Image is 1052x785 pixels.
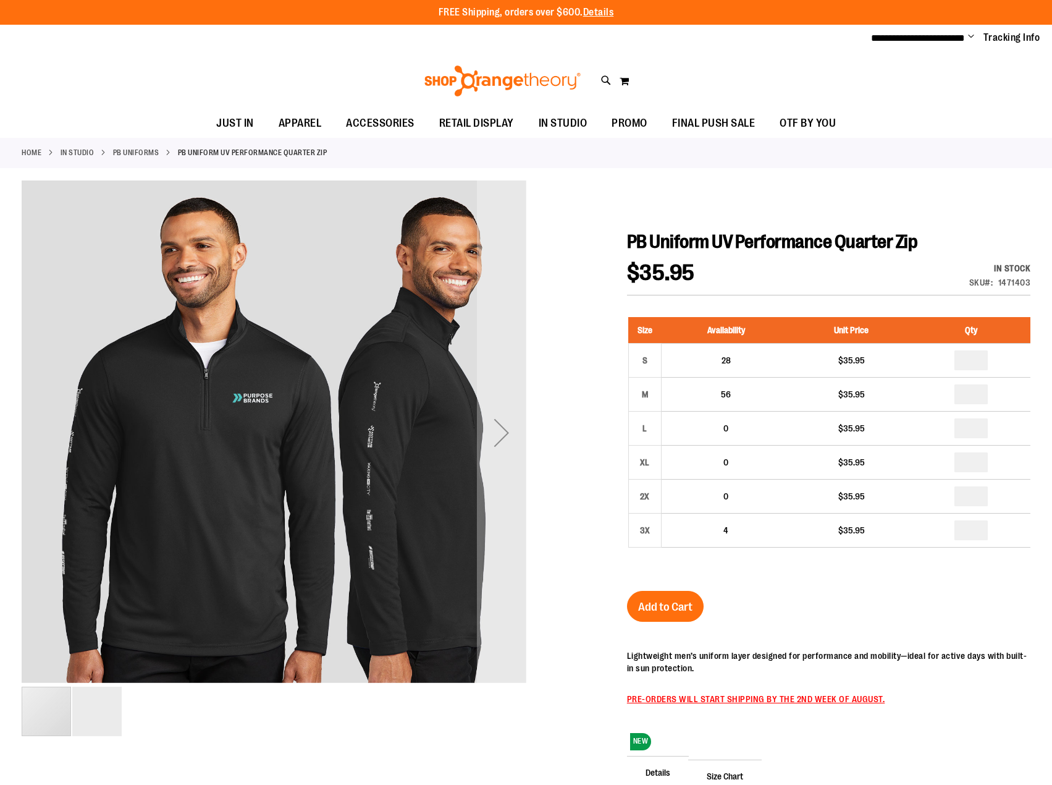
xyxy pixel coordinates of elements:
[638,600,692,614] span: Add to Cart
[797,354,906,367] div: $35.95
[22,180,526,685] div: PB Uniform UV Performance Quarter Zip
[636,487,654,506] div: 2X
[969,262,1031,274] div: Availability
[477,180,526,685] div: Next
[723,491,728,501] span: 0
[216,109,254,137] span: JUST IN
[661,317,791,344] th: Availability
[723,423,728,433] span: 0
[61,147,95,158] a: IN STUDIO
[627,650,1030,674] p: Lightweight men’s uniform layer designed for performance and mobility—ideal for active days with ...
[636,419,654,438] div: L
[797,524,906,537] div: $35.95
[612,109,647,137] span: PROMO
[22,178,526,683] img: PB Uniform UV Performance Quarter Zip
[627,591,704,622] button: Add to Cart
[279,109,322,137] span: APPAREL
[22,180,526,737] div: carousel
[439,109,514,137] span: RETAIL DISPLAY
[636,521,654,540] div: 3X
[630,733,652,750] span: NEW
[636,351,654,370] div: S
[722,355,731,365] span: 28
[797,490,906,503] div: $35.95
[780,109,836,137] span: OTF BY YOU
[627,260,695,286] span: $35.95
[969,278,993,287] strong: SKU
[583,7,614,18] a: Details
[113,147,159,158] a: PB Uniforms
[636,453,654,472] div: XL
[423,66,583,96] img: Shop Orangetheory
[627,694,885,704] span: PRE-ORDERS WILL START SHIPPING BY THE 2ND WEEK OF AUGUST.
[797,456,906,469] div: $35.95
[72,685,122,737] div: image 2 of 2
[969,262,1031,274] div: In stock
[636,385,654,404] div: M
[723,525,728,535] span: 4
[346,109,414,137] span: ACCESSORIES
[968,32,974,44] button: Account menu
[539,109,587,137] span: IN STUDIO
[672,109,755,137] span: FINAL PUSH SALE
[627,231,918,252] span: PB Uniform UV Performance Quarter Zip
[22,147,41,158] a: Home
[723,457,728,467] span: 0
[22,685,72,737] div: image 1 of 2
[998,276,1031,289] div: 1471403
[721,389,731,399] span: 56
[797,422,906,435] div: $35.95
[628,317,661,344] th: Size
[178,147,327,158] strong: PB Uniform UV Performance Quarter Zip
[439,6,614,20] p: FREE Shipping, orders over $600.
[797,388,906,401] div: $35.95
[791,317,912,344] th: Unit Price
[983,31,1040,45] a: Tracking Info
[912,317,1030,344] th: Qty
